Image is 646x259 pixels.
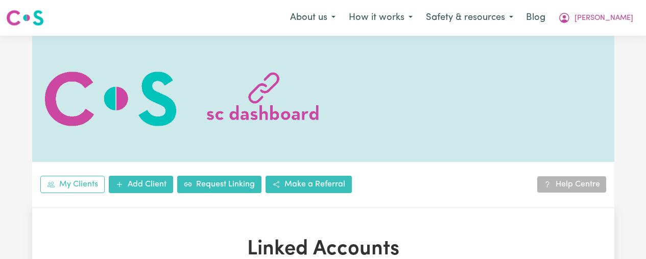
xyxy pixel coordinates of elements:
[6,6,44,30] a: Careseekers logo
[266,176,352,193] a: Make a Referral
[537,176,606,193] a: Help Centre
[552,7,640,29] button: My Account
[419,7,520,29] button: Safety & resources
[575,13,633,24] span: [PERSON_NAME]
[520,7,552,29] a: Blog
[40,176,105,193] a: My Clients
[342,7,419,29] button: How it works
[6,9,44,27] img: Careseekers logo
[109,176,173,193] a: Add Client
[283,7,342,29] button: About us
[177,176,261,193] a: Request Linking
